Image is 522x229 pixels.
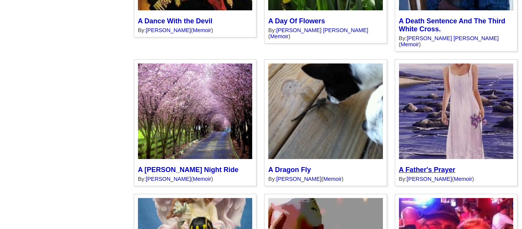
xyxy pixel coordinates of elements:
[268,27,383,39] div: By: ( )
[270,33,289,39] a: Memoir
[276,27,368,33] a: [PERSON_NAME] [PERSON_NAME]
[454,176,472,182] a: Memoir
[193,176,211,182] a: Memoir
[399,35,513,47] div: By: ( )
[146,176,191,182] a: [PERSON_NAME]
[138,27,252,33] div: By: ( )
[268,17,325,25] a: A Day Of Flowers
[138,17,212,25] a: A Dance With the Devil
[138,176,252,182] div: By: ( )
[400,41,419,47] a: Memoir
[407,35,499,41] a: [PERSON_NAME] [PERSON_NAME]
[407,176,452,182] a: [PERSON_NAME]
[146,27,191,33] a: [PERSON_NAME]
[268,176,383,182] div: By: ( )
[399,17,506,33] a: A Death Sentence And The Third White Cross.
[193,27,211,33] a: Memoir
[276,176,321,182] a: [PERSON_NAME]
[399,166,456,174] a: A Father's Prayer
[138,166,238,174] a: A [PERSON_NAME] Night Ride
[399,176,513,182] div: By: ( )
[268,166,311,174] a: A Dragon Fly
[323,176,342,182] a: Memoir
